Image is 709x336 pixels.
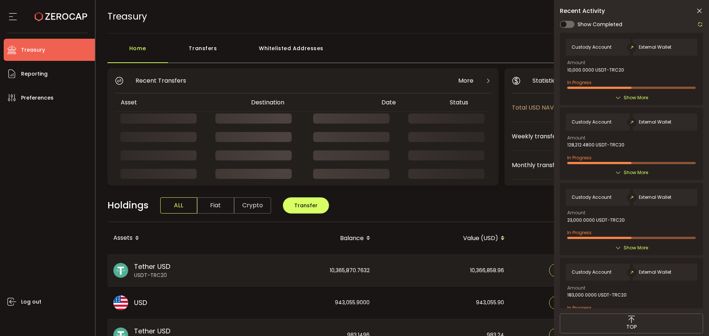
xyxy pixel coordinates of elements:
[549,296,593,309] button: Deposit
[549,264,593,277] button: Deposit
[639,270,671,275] span: External Wallet
[624,94,648,101] span: Show More
[567,286,585,290] span: Amount
[567,229,592,236] span: In Progress
[376,287,510,319] div: 943,055.90
[376,255,510,287] div: 10,366,858.96
[639,195,671,200] span: External Wallet
[283,197,329,214] button: Transfer
[572,45,612,50] span: Custody Account
[578,21,622,28] span: Show Completed
[107,232,242,245] div: Assets
[572,195,612,200] span: Custody Account
[672,301,709,336] iframe: Chat Widget
[624,244,648,252] span: Show More
[134,261,170,271] span: Tether USD
[115,98,245,107] div: Asset
[113,263,128,278] img: usdt_portfolio.svg
[567,60,585,65] span: Amount
[567,155,592,161] span: In Progress
[639,45,671,50] span: External Wallet
[512,132,654,141] span: Weekly transfer volume
[160,197,197,214] span: ALL
[458,76,473,85] span: More
[567,218,625,223] span: 23,000.0000 USDT-TRC20
[242,232,376,245] div: Balance
[136,76,186,85] span: Recent Transfers
[134,271,170,279] span: USDT-TRC20
[234,197,271,214] span: Crypto
[639,119,671,125] span: External Wallet
[567,292,627,298] span: 183,000.0000 USDT-TRC20
[242,255,376,287] div: 10,365,870.7632
[532,76,559,85] span: Statistics
[21,93,54,103] span: Preferences
[512,160,654,170] span: Monthly transfer volume
[238,41,345,63] div: Whitelisted Addresses
[294,202,318,209] span: Transfer
[21,297,41,307] span: Log out
[197,197,234,214] span: Fiat
[376,98,444,107] div: Date
[134,326,170,336] span: Tether USD
[567,136,585,140] span: Amount
[376,232,511,245] div: Value (USD)
[107,10,147,23] span: Treasury
[572,119,612,125] span: Custody Account
[107,198,148,212] span: Holdings
[626,323,637,331] span: TOP
[113,295,128,310] img: usd_portfolio.svg
[21,69,48,79] span: Reporting
[567,142,624,148] span: 128,212.4800 USDT-TRC20
[567,305,592,311] span: In Progress
[444,98,490,107] div: Status
[567,211,585,215] span: Amount
[572,270,612,275] span: Custody Account
[512,103,656,112] span: Total USD NAV
[567,67,624,73] span: 10,000.0000 USDT-TRC20
[560,8,605,14] span: Recent Activity
[107,41,168,63] div: Home
[567,79,592,86] span: In Progress
[242,287,376,319] div: 943,055.9000
[134,298,147,308] span: USD
[624,169,648,176] span: Show More
[168,41,238,63] div: Transfers
[245,98,376,107] div: Destination
[21,45,45,55] span: Treasury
